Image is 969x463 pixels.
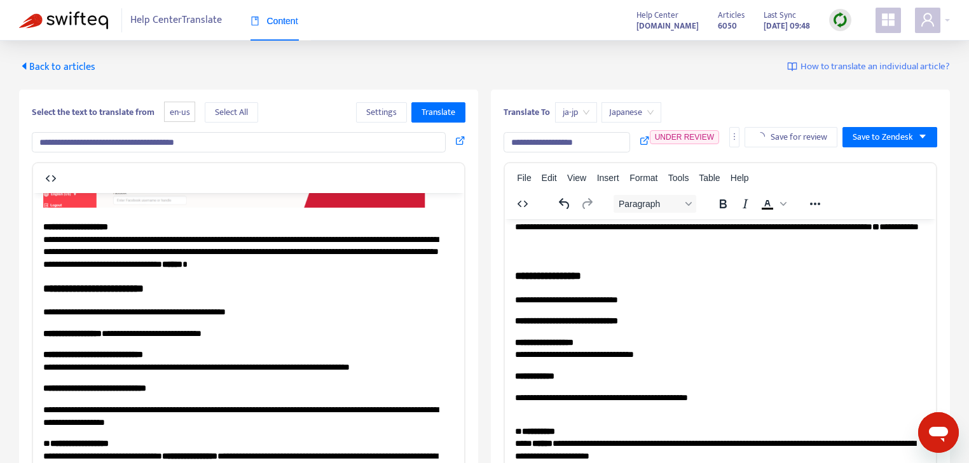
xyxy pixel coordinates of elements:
button: more [729,127,739,147]
b: Translate To [504,105,550,119]
strong: [DOMAIN_NAME] [636,19,699,33]
img: Swifteq [19,11,108,29]
button: Undo [554,195,575,213]
span: loading [754,130,767,143]
span: user [920,12,935,27]
span: Help [731,173,749,183]
button: Settings [356,102,407,123]
span: View [567,173,586,183]
span: caret-left [19,61,29,71]
span: more [730,132,739,141]
span: caret-down [918,132,927,141]
span: Back to articles [19,58,95,76]
div: Text color Black [757,195,788,213]
span: Articles [718,8,745,22]
span: Tools [668,173,689,183]
img: image-link [787,62,797,72]
span: Format [629,173,657,183]
strong: 6050 [718,19,737,33]
button: Save to Zendeskcaret-down [842,127,937,147]
span: How to translate an individual article? [801,60,950,74]
button: Translate [411,102,465,123]
span: Save for review [771,130,827,144]
button: Select All [205,102,258,123]
img: sync.dc5367851b00ba804db3.png [832,12,848,28]
iframe: メッセージングウィンドウを開くボタン [918,412,959,453]
span: Japanese [609,103,654,122]
button: Redo [576,195,598,213]
button: Save for review [745,127,837,147]
span: Paragraph [619,199,681,209]
span: en-us [164,102,195,123]
b: Select the text to translate from [32,105,155,119]
span: appstore [881,12,896,27]
span: Last Sync [764,8,796,22]
span: Select All [215,105,248,119]
span: Help Center Translate [130,8,222,32]
span: Help Center [636,8,678,22]
span: Content [251,16,298,26]
button: Bold [712,195,734,213]
button: Italic [734,195,756,213]
button: Block Paragraph [614,195,696,213]
span: Save to Zendesk [853,130,913,144]
span: File [517,173,532,183]
span: Settings [366,105,397,119]
span: Translate [422,105,455,119]
strong: [DATE] 09:48 [764,19,810,33]
span: ja-jp [563,103,589,122]
span: UNDER REVIEW [655,133,714,142]
span: Insert [597,173,619,183]
button: Reveal or hide additional toolbar items [804,195,826,213]
a: How to translate an individual article? [787,60,950,74]
span: Edit [542,173,557,183]
a: [DOMAIN_NAME] [636,18,699,33]
span: Table [699,173,720,183]
span: book [251,17,259,25]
